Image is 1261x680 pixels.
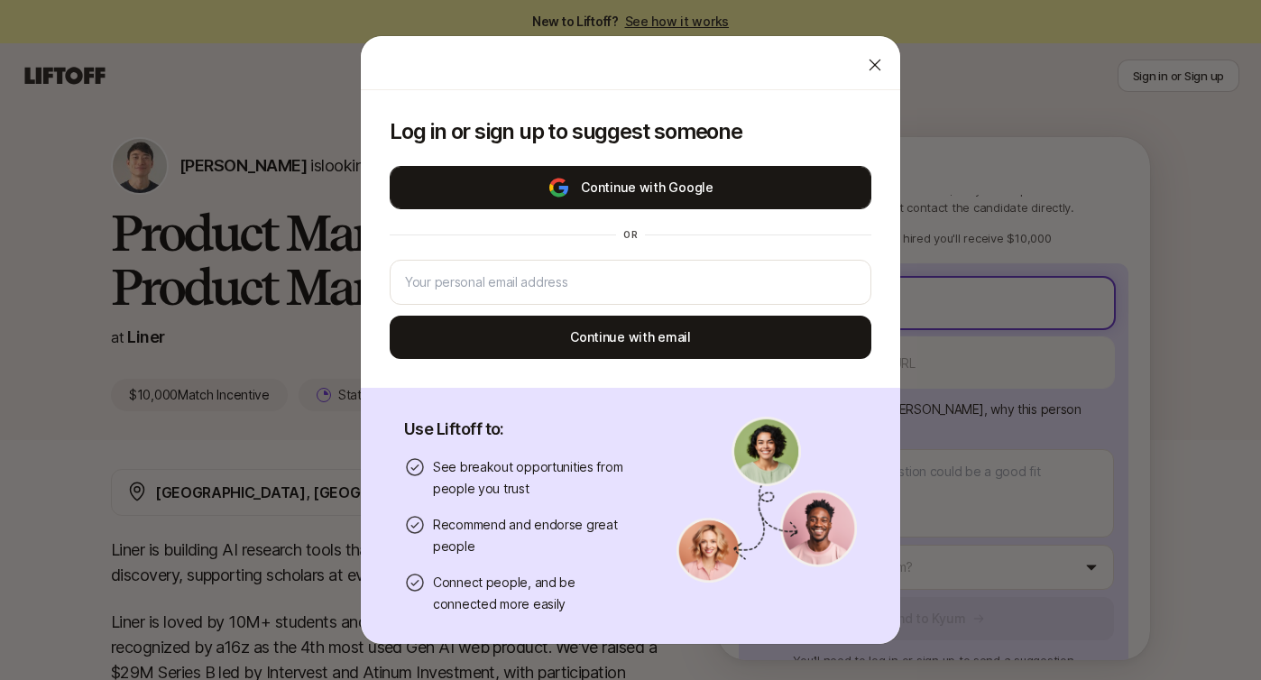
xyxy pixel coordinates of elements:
p: Connect people, and be connected more easily [433,572,633,615]
button: Continue with email [390,316,871,359]
p: Recommend and endorse great people [433,514,633,557]
input: Your personal email address [405,271,856,293]
img: google-logo [548,177,570,198]
p: Use Liftoff to: [404,417,633,442]
button: Continue with Google [390,166,871,209]
p: Log in or sign up to suggest someone [390,119,871,144]
div: or [616,227,645,242]
img: signup-banner [677,417,857,583]
p: See breakout opportunities from people you trust [433,456,633,500]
